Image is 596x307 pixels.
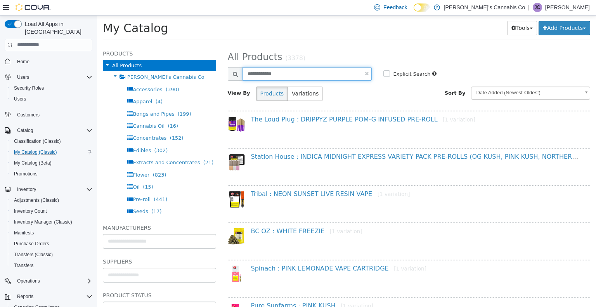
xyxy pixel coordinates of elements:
a: Adjustments (Classic) [11,196,62,205]
h5: Suppliers [6,241,119,251]
span: Transfers [11,261,92,270]
span: Home [14,57,92,66]
span: Inventory Count [11,206,92,216]
span: (17) [54,193,65,199]
button: Classification (Classic) [8,136,95,147]
a: Home [14,57,33,66]
span: (21) [106,144,117,150]
button: Transfers [8,260,95,271]
a: Station House : INDICA MIDNIGHT EXPRESS VARIETY PACK PRE-ROLLS (OG KUSH, PINK KUSH, NORTHERN LIGHTS) [154,137,544,145]
span: Inventory Count [14,208,47,214]
span: Inventory [17,186,36,193]
img: 150 [131,101,148,118]
span: (199) [81,95,94,101]
h5: Products [6,33,119,43]
span: My Catalog (Beta) [14,160,52,166]
span: Oil [36,168,42,174]
button: Reports [14,292,36,301]
button: Inventory Count [8,206,95,217]
span: Transfers (Classic) [11,250,92,259]
button: Transfers (Classic) [8,249,95,260]
span: Security Roles [14,85,44,91]
small: [1 variation] [233,213,265,219]
img: 150 [131,287,148,304]
span: Adjustments (Classic) [14,197,59,203]
span: Users [14,73,92,82]
span: Manifests [11,228,92,238]
span: Bongs and Pipes [36,95,77,101]
label: Explicit Search [294,55,333,62]
span: (4) [59,83,66,89]
button: Products [159,71,191,85]
img: 150 [131,250,148,267]
a: Transfers [11,261,36,270]
span: My Catalog (Classic) [11,147,92,157]
a: Purchase Orders [11,239,52,248]
span: My Catalog (Beta) [11,158,92,168]
span: Users [11,94,92,104]
a: The Loud Plug : DRIPPYZ PURPLE POM-G INFUSED PRE-ROLL[1 variation] [154,100,378,108]
button: Users [8,94,95,104]
span: Purchase Orders [11,239,92,248]
span: Date Added (Newest-Oldest) [374,71,483,83]
span: Operations [17,278,40,284]
span: Operations [14,276,92,286]
span: Adjustments (Classic) [11,196,92,205]
span: Pre-roll [36,181,54,187]
a: Manifests [11,228,37,238]
span: Users [17,74,29,80]
button: Operations [2,276,95,286]
span: Home [17,59,29,65]
a: Security Roles [11,83,47,93]
span: All Products [15,47,45,53]
span: Purchase Orders [14,241,49,247]
img: 150 [131,175,148,193]
button: Home [2,56,95,67]
small: [1 variation] [244,287,276,293]
a: Date Added (Newest-Oldest) [374,71,493,84]
a: Inventory Count [11,206,50,216]
a: Classification (Classic) [11,137,64,146]
a: Customers [14,110,43,120]
small: [1 variation] [297,250,329,256]
span: All Products [131,36,185,47]
img: 150 [131,138,148,155]
span: Seeds [36,193,51,199]
span: (152) [73,120,87,125]
span: Extracts and Concentrates [36,144,103,150]
span: Classification (Classic) [11,137,92,146]
span: Classification (Classic) [14,138,61,144]
button: Inventory [2,184,95,195]
span: Cannabis Oil [36,108,68,113]
a: My Catalog (Beta) [11,158,55,168]
span: (390) [69,71,82,77]
span: Feedback [383,3,407,11]
span: Catalog [14,126,92,135]
span: (302) [57,132,71,138]
button: Users [14,73,32,82]
span: Load All Apps in [GEOGRAPHIC_DATA] [22,20,92,36]
span: (16) [71,108,81,113]
a: Users [11,94,29,104]
span: Inventory Manager (Classic) [11,217,92,227]
button: Operations [14,276,43,286]
span: Inventory Manager (Classic) [14,219,72,225]
span: Manifests [14,230,34,236]
a: Spinach : PINK LEMONADE VAPE CARTRIDGE[1 variation] [154,249,329,257]
p: [PERSON_NAME] [545,3,590,12]
span: (823) [56,156,69,162]
button: Inventory [14,185,39,194]
p: | [528,3,530,12]
span: Security Roles [11,83,92,93]
span: Inventory [14,185,92,194]
small: (3378) [188,39,208,46]
span: Transfers [14,262,33,269]
a: Tribal : NEON SUNSET LIVE RESIN VAPE[1 variation] [154,175,313,182]
button: My Catalog (Beta) [8,158,95,168]
button: Users [2,72,95,83]
button: Manifests [8,227,95,238]
span: Catalog [17,127,33,134]
a: Pure Sunfarms : PINK KUSH[1 variation] [154,286,276,294]
div: Jonathan Cook [533,3,542,12]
